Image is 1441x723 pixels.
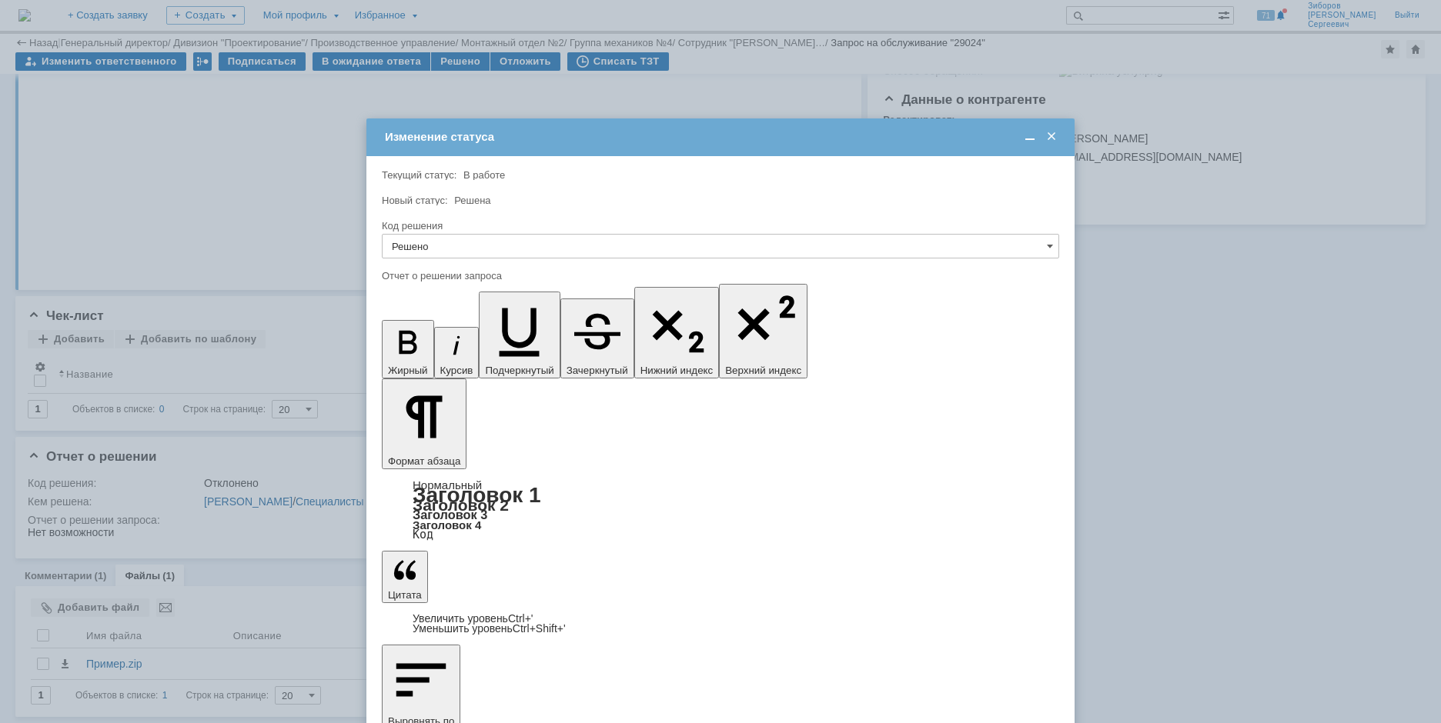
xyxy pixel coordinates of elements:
[382,378,466,469] button: Формат абзаца
[513,622,566,635] span: Ctrl+Shift+'
[440,365,473,376] span: Курсив
[413,483,541,507] a: Заголовок 1
[6,18,225,37] h1: Решение
[382,551,428,603] button: Цитата
[454,195,490,206] span: Решена
[485,365,553,376] span: Подчеркнутый
[6,182,225,206] p: В ITSM на вкладке «Файлы» приложен архив «Пример.zip» содержит:
[43,217,225,242] li: «TEST.dgn» - файл с 3D моделью содержащей элементы по заявке
[43,242,225,303] li: «AS11T1-iso-1.dgn» - файл содержащей модель изометрического чертежа, сгенерированного по 3D модел...
[43,72,225,97] li: Игольчатый клапан по кнопке «Игольчатый клапан»
[385,130,1059,144] div: Изменение статуса
[413,612,533,625] a: Increase
[388,455,460,467] span: Формат абзаца
[43,303,225,352] li: «Ведомость по линиям.docx» - Ведомость по линиям, сгенерированная из 3D модели файла «TEST.dgn»
[388,589,422,601] span: Цитата
[388,365,428,376] span: Жирный
[413,622,566,635] a: Decrease
[43,48,225,72] li: Штуцер вызывать по кнопке «Адаптер» в галерее «Муфты».
[43,97,225,171] li: Лента ставится в резьбовом соединении как прокладка при соединении резьбовых трубопроводных элеме...
[413,496,509,514] a: Заголовок 2
[508,612,533,625] span: Ctrl+'
[1044,130,1059,144] span: Закрыть
[382,169,456,181] label: Текущий статус:
[413,518,481,531] a: Заголовок 4
[725,365,801,376] span: Верхний индекс
[382,480,1059,540] div: Формат абзаца
[382,614,1059,634] div: Цитата
[560,298,634,378] button: Зачеркнутый
[413,478,482,491] a: Нормальный
[463,169,505,181] span: В работе
[434,327,480,378] button: Курсив
[479,292,560,378] button: Подчеркнутый
[634,287,720,378] button: Нижний индекс
[382,320,434,378] button: Жирный
[382,271,1056,281] div: Отчет о решении запроса
[382,195,448,206] label: Новый статус:
[640,365,714,376] span: Нижний индекс
[413,508,487,521] a: Заголовок 3
[719,284,807,378] button: Верхний индекс
[413,528,433,541] a: Код
[567,365,628,376] span: Зачеркнутый
[1022,130,1038,144] span: Свернуть (Ctrl + M)
[382,221,1056,231] div: Код решения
